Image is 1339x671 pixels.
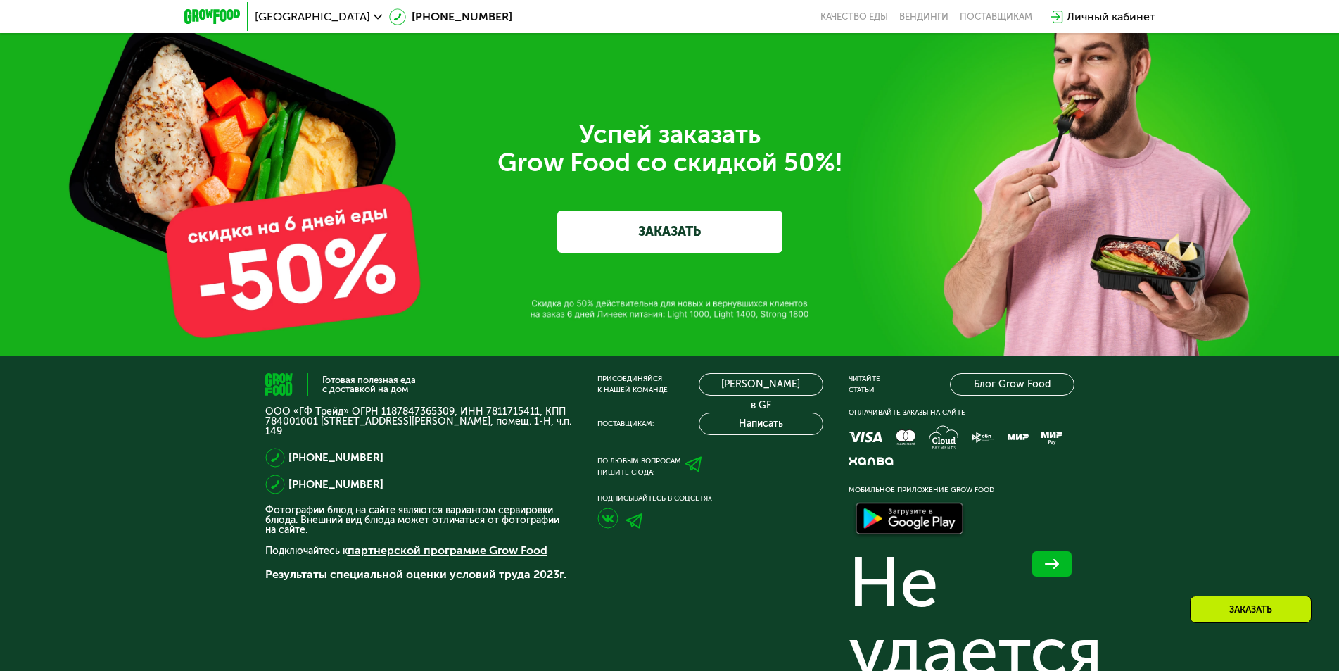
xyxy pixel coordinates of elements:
a: Качество еды [820,11,888,23]
button: Написать [699,413,823,435]
div: Мобильное приложение Grow Food [849,484,1074,496]
a: [PHONE_NUMBER] [288,449,383,466]
p: ООО «ГФ Трейд» ОГРН 1187847365309, ИНН 7811715411, КПП 784001001 [STREET_ADDRESS][PERSON_NAME], п... [265,407,572,437]
a: ЗАКАЗАТЬ [557,211,782,253]
div: Личный кабинет [1067,8,1155,25]
p: Фотографии блюд на сайте являются вариантом сервировки блюда. Внешний вид блюда может отличаться ... [265,506,572,535]
div: Поставщикам: [597,418,654,429]
div: Оплачивайте заказы на сайте [849,407,1074,418]
div: Готовая полезная еда с доставкой на дом [322,375,416,394]
div: Успей заказать Grow Food со скидкой 50%! [276,120,1064,177]
div: По любым вопросам пишите сюда: [597,456,681,478]
a: Блог Grow Food [950,373,1074,396]
p: Подключайтесь к [265,542,572,559]
a: [PHONE_NUMBER] [288,476,383,493]
div: Присоединяйся к нашей команде [597,373,668,396]
span: [GEOGRAPHIC_DATA] [255,11,370,23]
a: партнерской программе Grow Food [348,544,547,557]
div: Подписывайтесь в соцсетях [597,493,823,504]
div: поставщикам [960,11,1032,23]
a: [PHONE_NUMBER] [389,8,512,25]
div: Читайте статьи [849,373,880,396]
a: Результаты специальной оценки условий труда 2023г. [265,567,566,581]
a: [PERSON_NAME] в GF [699,373,823,396]
div: Заказать [1190,596,1312,623]
img: Доступно в Google Play [963,500,1078,541]
a: Вендинги [899,11,948,23]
